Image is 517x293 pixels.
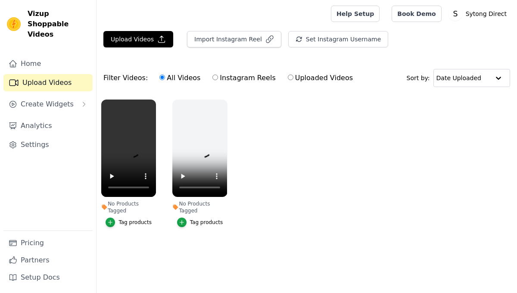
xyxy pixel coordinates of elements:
[392,6,441,22] a: Book Demo
[287,72,353,84] label: Uploaded Videos
[448,6,510,22] button: S Sytong Direct
[187,31,281,47] button: Import Instagram Reel
[288,31,388,47] button: Set Instagram Username
[212,72,276,84] label: Instagram Reels
[3,234,93,252] a: Pricing
[177,218,223,227] button: Tag products
[453,9,458,18] text: S
[212,75,218,80] input: Instagram Reels
[21,99,74,109] span: Create Widgets
[101,200,156,214] div: No Products Tagged
[7,17,21,31] img: Vizup
[103,68,358,88] div: Filter Videos:
[3,96,93,113] button: Create Widgets
[3,269,93,286] a: Setup Docs
[3,117,93,134] a: Analytics
[3,55,93,72] a: Home
[288,75,293,80] input: Uploaded Videos
[331,6,380,22] a: Help Setup
[28,9,89,40] span: Vizup Shoppable Videos
[407,69,511,87] div: Sort by:
[159,75,165,80] input: All Videos
[106,218,152,227] button: Tag products
[118,219,152,226] div: Tag products
[190,219,223,226] div: Tag products
[3,74,93,91] a: Upload Videos
[462,6,510,22] p: Sytong Direct
[172,200,227,214] div: No Products Tagged
[159,72,201,84] label: All Videos
[3,252,93,269] a: Partners
[3,136,93,153] a: Settings
[103,31,173,47] button: Upload Videos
